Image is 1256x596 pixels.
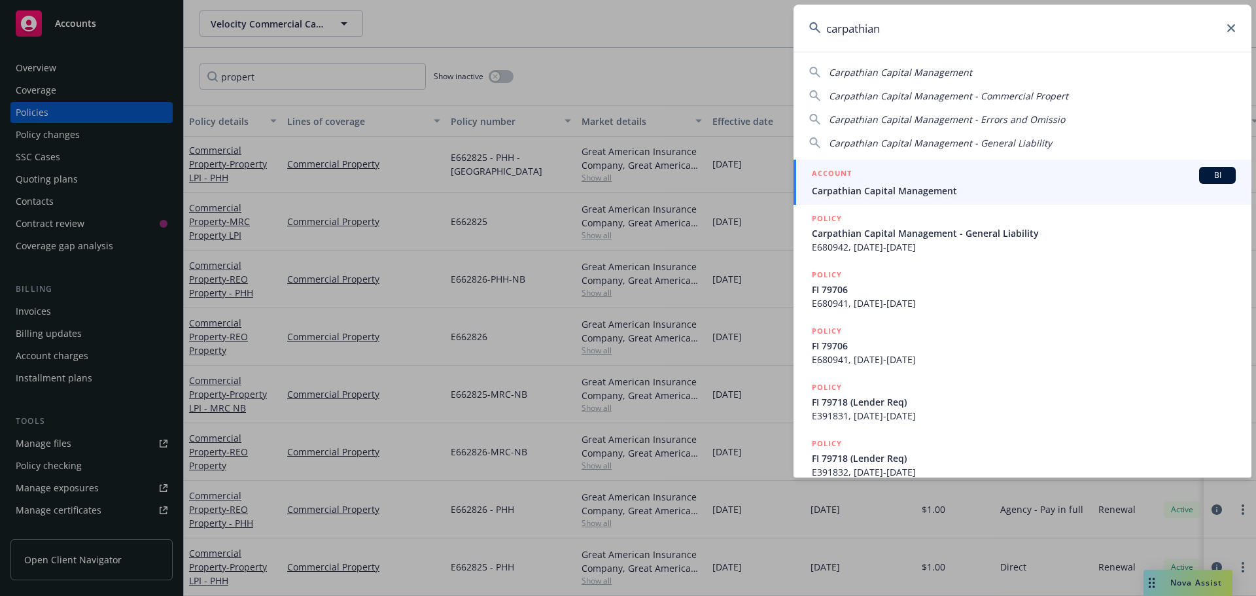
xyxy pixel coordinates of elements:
[812,212,842,225] h5: POLICY
[812,296,1236,310] span: E680941, [DATE]-[DATE]
[812,184,1236,198] span: Carpathian Capital Management
[812,395,1236,409] span: FI 79718 (Lender Req)
[812,324,842,338] h5: POLICY
[812,167,852,183] h5: ACCOUNT
[829,113,1065,126] span: Carpathian Capital Management - Errors and Omissio
[812,409,1236,423] span: E391831, [DATE]-[DATE]
[812,268,842,281] h5: POLICY
[794,5,1251,52] input: Search...
[794,430,1251,486] a: POLICYFI 79718 (Lender Req)E391832, [DATE]-[DATE]
[812,339,1236,353] span: FI 79706
[1204,169,1230,181] span: BI
[829,90,1068,102] span: Carpathian Capital Management - Commercial Propert
[812,437,842,450] h5: POLICY
[829,137,1052,149] span: Carpathian Capital Management - General Liability
[812,240,1236,254] span: E680942, [DATE]-[DATE]
[794,205,1251,261] a: POLICYCarpathian Capital Management - General LiabilityE680942, [DATE]-[DATE]
[794,317,1251,374] a: POLICYFI 79706E680941, [DATE]-[DATE]
[812,451,1236,465] span: FI 79718 (Lender Req)
[812,465,1236,479] span: E391832, [DATE]-[DATE]
[794,160,1251,205] a: ACCOUNTBICarpathian Capital Management
[812,283,1236,296] span: FI 79706
[812,381,842,394] h5: POLICY
[812,353,1236,366] span: E680941, [DATE]-[DATE]
[794,261,1251,317] a: POLICYFI 79706E680941, [DATE]-[DATE]
[829,66,972,79] span: Carpathian Capital Management
[794,374,1251,430] a: POLICYFI 79718 (Lender Req)E391831, [DATE]-[DATE]
[812,226,1236,240] span: Carpathian Capital Management - General Liability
